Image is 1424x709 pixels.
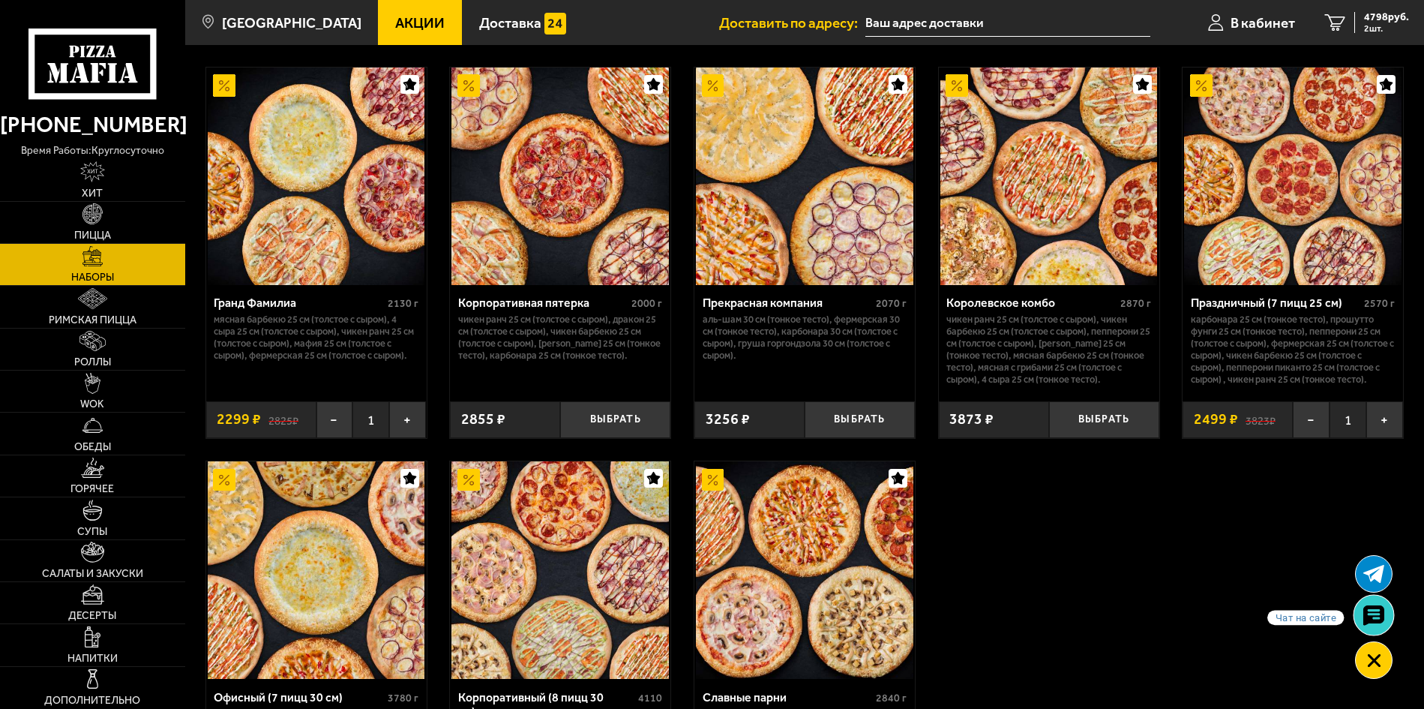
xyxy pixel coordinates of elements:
[77,527,107,537] span: Супы
[703,690,872,704] div: Славные парни
[939,68,1159,285] a: АкционныйКоролевское комбо
[208,461,425,679] img: Офисный (7 пицц 30 см)
[67,653,118,664] span: Напитки
[1191,314,1395,385] p: Карбонара 25 см (тонкое тесто), Прошутто Фунги 25 см (тонкое тесто), Пепперони 25 см (толстое с с...
[222,16,361,30] span: [GEOGRAPHIC_DATA]
[461,412,505,427] span: 2855 ₽
[805,401,915,437] button: Выбрать
[214,690,383,704] div: Офисный (7 пицц 30 см)
[949,412,994,427] span: 3873 ₽
[1246,412,1276,427] s: 3823 ₽
[457,74,480,97] img: Акционный
[696,461,913,679] img: Славные парни
[1330,401,1366,437] span: 1
[68,611,116,621] span: Десерты
[388,692,418,704] span: 3780 г
[703,314,907,361] p: Аль-Шам 30 см (тонкое тесто), Фермерская 30 см (тонкое тесто), Карбонара 30 см (толстое с сыром),...
[206,461,427,679] a: АкционныйОфисный (7 пицц 30 см)
[80,399,104,410] span: WOK
[544,13,567,35] img: 15daf4d41897b9f0e9f617042186c801.svg
[49,315,136,326] span: Римская пицца
[42,569,143,579] span: Салаты и закуски
[696,68,913,285] img: Прекрасная компания
[213,74,235,97] img: Акционный
[631,297,662,310] span: 2000 г
[946,74,968,97] img: Акционный
[1191,296,1360,310] div: Праздничный (7 пицц 25 см)
[1049,401,1159,437] button: Выбрать
[1183,68,1403,285] a: АкционныйПраздничный (7 пицц 25 см)
[213,469,235,491] img: Акционный
[458,296,628,310] div: Корпоративная пятерка
[702,74,724,97] img: Акционный
[70,484,114,494] span: Горячее
[389,401,426,437] button: +
[74,442,111,452] span: Обеды
[71,272,114,283] span: Наборы
[1231,16,1295,30] span: В кабинет
[352,401,389,437] span: 1
[217,412,261,427] span: 2299 ₽
[316,401,353,437] button: −
[388,297,418,310] span: 2130 г
[206,68,427,285] a: АкционныйГранд Фамилиа
[1364,12,1409,23] span: 4798 руб.
[703,296,872,310] div: Прекрасная компания
[268,412,298,427] s: 2825 ₽
[1267,610,1344,625] span: Чат на сайте
[479,16,541,30] span: Доставка
[638,692,662,704] span: 4110
[1364,24,1409,33] span: 2 шт.
[1194,412,1238,427] span: 2499 ₽
[214,314,418,361] p: Мясная Барбекю 25 см (толстое с сыром), 4 сыра 25 см (толстое с сыром), Чикен Ранч 25 см (толстое...
[702,469,724,491] img: Акционный
[719,16,865,30] span: Доставить по адресу:
[457,469,480,491] img: Акционный
[450,68,670,285] a: АкционныйКорпоративная пятерка
[74,230,111,241] span: Пицца
[458,314,662,361] p: Чикен Ранч 25 см (толстое с сыром), Дракон 25 см (толстое с сыром), Чикен Барбекю 25 см (толстое ...
[451,68,669,285] img: Корпоративная пятерка
[1120,297,1151,310] span: 2870 г
[946,314,1150,385] p: Чикен Ранч 25 см (толстое с сыром), Чикен Барбекю 25 см (толстое с сыром), Пепперони 25 см (толст...
[208,68,425,285] img: Гранд Фамилиа
[946,296,1116,310] div: Королевское комбо
[1293,401,1330,437] button: −
[940,68,1158,285] img: Королевское комбо
[1364,297,1395,310] span: 2570 г
[706,412,750,427] span: 3256 ₽
[74,357,111,368] span: Роллы
[1184,68,1402,285] img: Праздничный (7 пицц 25 см)
[1190,74,1213,97] img: Акционный
[82,188,103,199] span: Хит
[1366,401,1403,437] button: +
[876,692,907,704] span: 2840 г
[876,297,907,310] span: 2070 г
[214,296,383,310] div: Гранд Фамилиа
[44,695,140,706] span: Дополнительно
[694,68,915,285] a: АкционныйПрекрасная компания
[694,461,915,679] a: АкционныйСлавные парни
[865,9,1150,37] input: Ваш адрес доставки
[395,16,445,30] span: Акции
[450,461,670,679] a: АкционныйКорпоративный (8 пицц 30 см)
[451,461,669,679] img: Корпоративный (8 пицц 30 см)
[560,401,670,437] button: Выбрать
